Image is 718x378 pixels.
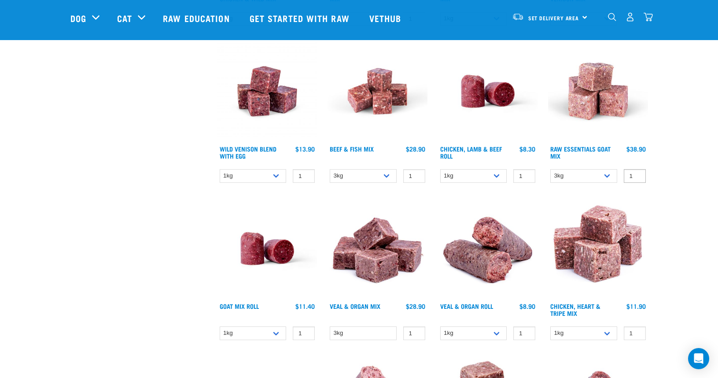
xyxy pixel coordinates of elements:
a: Vethub [361,0,412,36]
a: Chicken, Heart & Tripe Mix [550,304,600,315]
input: 1 [293,169,315,183]
input: 1 [513,326,535,340]
img: Goat M Ix 38448 [548,41,648,141]
a: Raw Essentials Goat Mix [550,147,611,157]
img: home-icon@2x.png [644,12,653,22]
a: Cat [117,11,132,25]
a: Chicken, Lamb & Beef Roll [440,147,502,157]
input: 1 [293,326,315,340]
div: $8.30 [519,145,535,152]
input: 1 [624,326,646,340]
a: Beef & Fish Mix [330,147,374,150]
img: 1062 Chicken Heart Tripe Mix 01 [548,199,648,299]
img: user.png [626,12,635,22]
a: Goat Mix Roll [220,304,259,308]
div: Open Intercom Messenger [688,348,709,369]
div: $13.90 [295,145,315,152]
div: $28.90 [406,145,425,152]
img: Beef Mackerel 1 [328,41,427,141]
input: 1 [513,169,535,183]
img: Veal Organ Mix Roll 01 [438,199,538,299]
img: home-icon-1@2x.png [608,13,616,21]
input: 1 [403,326,425,340]
span: Set Delivery Area [528,16,579,19]
input: 1 [403,169,425,183]
img: 1158 Veal Organ Mix 01 [328,199,427,299]
a: Veal & Organ Mix [330,304,380,308]
a: Wild Venison Blend with Egg [220,147,276,157]
a: Get started with Raw [241,0,361,36]
div: $11.90 [626,303,646,310]
a: Raw Education [154,0,240,36]
a: Veal & Organ Roll [440,304,493,308]
div: $28.90 [406,303,425,310]
a: Dog [70,11,86,25]
img: van-moving.png [512,13,524,21]
div: $11.40 [295,303,315,310]
img: Venison Egg 1616 [217,41,317,141]
img: Raw Essentials Chicken Lamb Beef Bulk Minced Raw Dog Food Roll Unwrapped [217,199,317,299]
div: $8.90 [519,303,535,310]
input: 1 [624,169,646,183]
img: Raw Essentials Chicken Lamb Beef Bulk Minced Raw Dog Food Roll Unwrapped [438,41,538,141]
div: $38.90 [626,145,646,152]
